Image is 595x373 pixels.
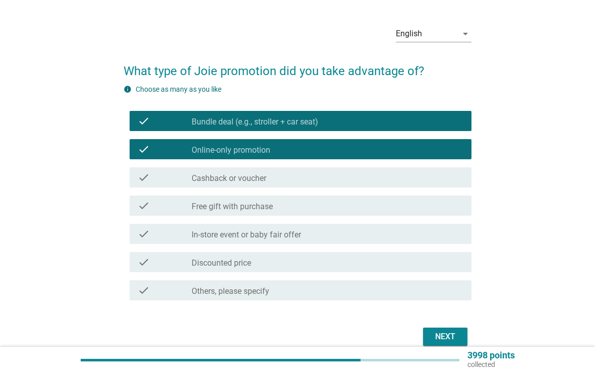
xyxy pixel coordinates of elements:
i: check [138,200,150,212]
i: check [138,171,150,183]
label: Choose as many as you like [136,85,221,93]
p: 3998 points [467,351,515,360]
h2: What type of Joie promotion did you take advantage of? [124,52,472,80]
i: arrow_drop_down [459,28,471,40]
label: Discounted price [192,258,251,268]
label: Free gift with purchase [192,202,273,212]
label: Online-only promotion [192,145,270,155]
i: check [138,284,150,296]
i: check [138,143,150,155]
label: In-store event or baby fair offer [192,230,301,240]
p: collected [467,360,515,369]
i: info [124,85,132,93]
label: Others, please specify [192,286,269,296]
div: Next [431,331,459,343]
i: check [138,256,150,268]
button: Next [423,328,467,346]
i: check [138,228,150,240]
i: check [138,115,150,127]
label: Cashback or voucher [192,173,266,183]
div: English [396,29,422,38]
label: Bundle deal (e.g., stroller + car seat) [192,117,318,127]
